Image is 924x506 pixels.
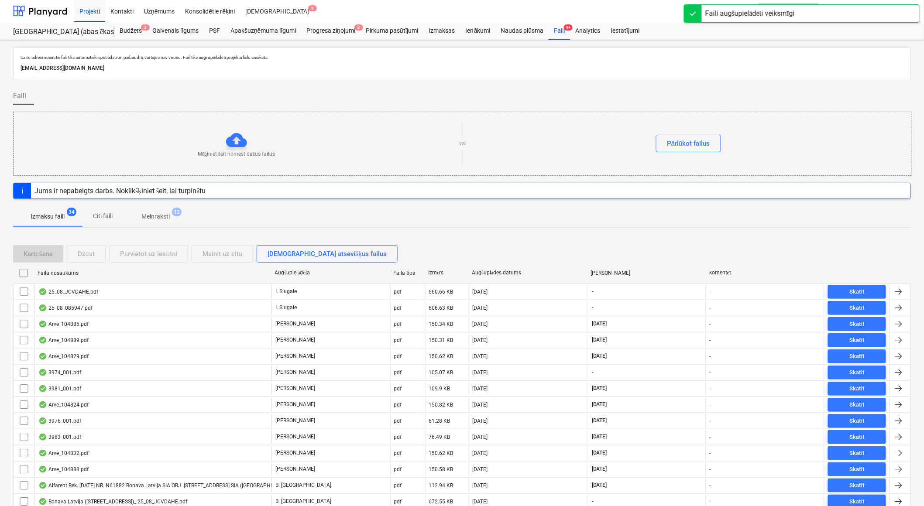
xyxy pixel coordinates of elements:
[473,418,488,424] div: [DATE]
[114,22,147,40] a: Budžets3
[570,22,605,40] a: Analytics
[38,385,81,392] div: 3981_001.pdf
[473,369,488,376] div: [DATE]
[591,417,608,424] span: [DATE]
[710,369,711,376] div: -
[709,270,821,276] div: komentēt
[38,466,89,473] div: Arve_104888.pdf
[38,482,47,489] div: OCR pabeigts
[591,336,608,344] span: [DATE]
[394,418,402,424] div: pdf
[394,369,402,376] div: pdf
[591,433,608,441] span: [DATE]
[13,27,104,37] div: [GEOGRAPHIC_DATA] (abas ēkas - PRJ2002936 un PRJ2002937) 2601965
[591,304,594,311] span: -
[257,245,398,263] button: [DEMOGRAPHIC_DATA] atsevišķus failus
[394,337,402,343] div: pdf
[394,482,402,489] div: pdf
[710,386,711,392] div: -
[275,385,315,392] p: [PERSON_NAME]
[275,401,315,408] p: [PERSON_NAME]
[429,321,453,327] div: 150.34 KB
[429,434,450,440] div: 76.49 KB
[591,320,608,328] span: [DATE]
[429,450,453,456] div: 150.62 KB
[429,270,465,276] div: Izmērs
[394,499,402,505] div: pdf
[710,434,711,440] div: -
[275,482,331,489] p: B. [GEOGRAPHIC_DATA]
[38,417,47,424] div: OCR pabeigts
[591,385,608,392] span: [DATE]
[850,368,865,378] div: Skatīt
[275,433,315,441] p: [PERSON_NAME]
[591,465,608,473] span: [DATE]
[710,499,711,505] div: -
[828,398,886,412] button: Skatīt
[473,289,488,295] div: [DATE]
[172,208,182,216] span: 12
[880,464,924,506] div: Chat Widget
[38,369,81,376] div: 3974_001.pdf
[31,212,65,221] p: Izmaksu faili
[828,301,886,315] button: Skatīt
[710,353,711,359] div: -
[429,305,453,311] div: 606.63 KB
[67,208,76,216] span: 34
[394,305,402,311] div: pdf
[473,337,488,343] div: [DATE]
[275,498,331,505] p: B. [GEOGRAPHIC_DATA]
[496,22,549,40] a: Naudas plūsma
[38,304,93,311] div: 25_08_085947.pdf
[204,22,225,40] div: PSF
[429,353,453,359] div: 150.62 KB
[141,212,170,221] p: Melnraksti
[828,430,886,444] button: Skatīt
[429,418,450,424] div: 61.28 KB
[473,321,488,327] div: [DATE]
[828,446,886,460] button: Skatīt
[429,337,453,343] div: 150.31 KB
[38,321,89,328] div: Arve_104886.pdf
[828,479,886,492] button: Skatīt
[591,288,594,295] span: -
[549,22,570,40] div: Faili
[38,304,47,311] div: OCR pabeigts
[147,22,204,40] div: Galvenais līgums
[114,22,147,40] div: Budžets
[429,289,453,295] div: 660.66 KB
[38,353,89,360] div: Arve_104829.pdf
[591,498,594,505] span: -
[38,337,89,344] div: Arve_104889.pdf
[473,466,488,472] div: [DATE]
[473,450,488,456] div: [DATE]
[591,352,608,360] span: [DATE]
[361,22,424,40] a: Pirkuma pasūtījumi
[38,270,268,276] div: Faila nosaukums
[429,466,453,472] div: 150.58 KB
[394,270,422,276] div: Faila tips
[275,449,315,457] p: [PERSON_NAME]
[564,24,573,31] span: 9+
[460,22,496,40] a: Ienākumi
[38,498,47,505] div: OCR pabeigts
[394,402,402,408] div: pdf
[710,305,711,311] div: -
[850,465,865,475] div: Skatīt
[38,417,81,424] div: 3976_001.pdf
[275,417,315,424] p: [PERSON_NAME]
[710,450,711,456] div: -
[225,22,301,40] a: Apakšuzņēmuma līgumi
[21,55,903,60] p: Uz šo adresi nosūtītie faili tiks automātiski apstrādāti un pārbaudīti, vai tajos nav vīrusu. Fai...
[667,138,710,149] div: Pārlūkot failus
[429,369,453,376] div: 105.07 KB
[549,22,570,40] a: Faili9+
[21,64,903,73] p: [EMAIL_ADDRESS][DOMAIN_NAME]
[38,450,89,457] div: Arve_104832.pdf
[828,366,886,379] button: Skatīt
[34,187,206,195] div: Jums ir nepabeigts darbs. Noklikšķiniet šeit, lai turpinātu
[394,321,402,327] div: pdf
